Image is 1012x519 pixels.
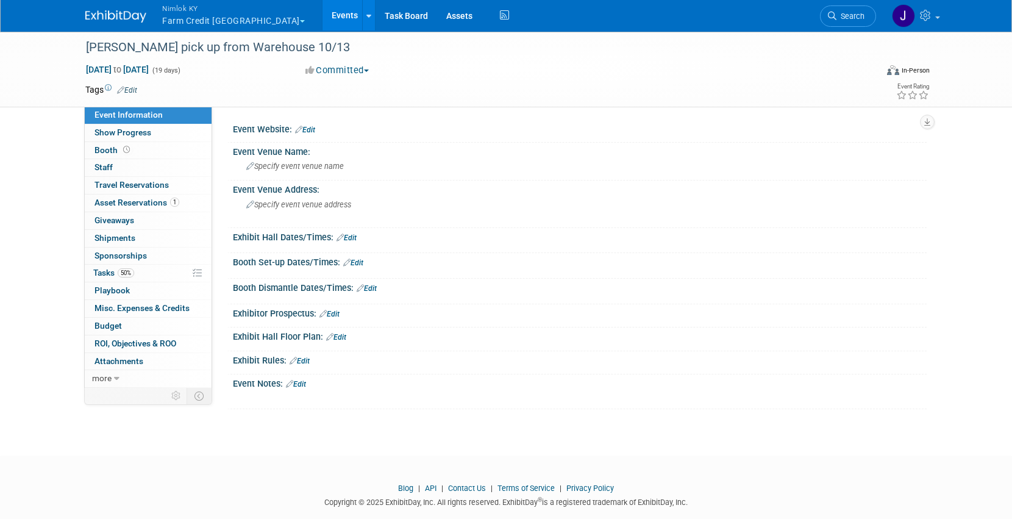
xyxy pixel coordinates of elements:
a: Staff [85,159,212,176]
button: Committed [301,64,374,77]
span: 50% [118,268,134,277]
span: Budget [94,321,122,331]
span: Specify event venue name [246,162,344,171]
a: API [425,484,437,493]
div: Event Rating [896,84,929,90]
a: Edit [337,234,357,242]
td: Tags [85,84,137,96]
span: Search [836,12,864,21]
span: Sponsorships [94,251,147,260]
a: Attachments [85,353,212,370]
div: Event Notes: [233,374,927,390]
a: Blog [398,484,413,493]
a: Booth [85,142,212,159]
a: Search [820,5,876,27]
img: Format-Inperson.png [887,65,899,75]
div: Exhibit Rules: [233,351,927,367]
a: Playbook [85,282,212,299]
a: Edit [295,126,315,134]
span: Booth [94,145,132,155]
a: more [85,370,212,387]
sup: ® [538,496,542,503]
a: Edit [326,333,346,342]
img: Jamie Dunn [892,4,915,27]
a: ROI, Objectives & ROO [85,335,212,353]
div: In-Person [901,66,930,75]
a: Show Progress [85,124,212,141]
a: Giveaways [85,212,212,229]
span: | [415,484,423,493]
a: Sponsorships [85,248,212,265]
span: to [112,65,123,74]
img: ExhibitDay [85,10,146,23]
td: Personalize Event Tab Strip [166,388,187,404]
span: Travel Reservations [94,180,169,190]
a: Budget [85,318,212,335]
span: ROI, Objectives & ROO [94,338,176,348]
div: Event Website: [233,120,927,136]
span: Event Information [94,110,163,120]
a: Edit [290,357,310,365]
span: 1 [170,198,179,207]
span: Giveaways [94,215,134,225]
span: more [92,373,112,383]
span: Tasks [93,268,134,277]
span: Misc. Expenses & Credits [94,303,190,313]
div: [PERSON_NAME] pick up from Warehouse 10/13 [82,37,858,59]
a: Asset Reservations1 [85,195,212,212]
span: | [557,484,565,493]
span: Booth not reserved yet [121,145,132,154]
span: Nimlok KY [162,2,305,15]
span: | [488,484,496,493]
a: Edit [343,259,363,267]
a: Shipments [85,230,212,247]
span: Asset Reservations [94,198,179,207]
div: Exhibit Hall Floor Plan: [233,328,927,343]
div: Event Venue Name: [233,143,927,158]
div: Event Format [804,63,930,82]
div: Event Venue Address: [233,181,927,196]
span: [DATE] [DATE] [85,64,149,75]
a: Contact Us [448,484,486,493]
a: Terms of Service [497,484,555,493]
div: Booth Set-up Dates/Times: [233,253,927,269]
a: Tasks50% [85,265,212,282]
span: Shipments [94,233,135,243]
span: Staff [94,162,113,172]
div: Booth Dismantle Dates/Times: [233,279,927,295]
a: Edit [357,284,377,293]
div: Exhibit Hall Dates/Times: [233,228,927,244]
a: Edit [286,380,306,388]
div: Exhibitor Prospectus: [233,304,927,320]
span: (19 days) [151,66,180,74]
a: Privacy Policy [566,484,614,493]
a: Edit [319,310,340,318]
a: Misc. Expenses & Credits [85,300,212,317]
a: Event Information [85,107,212,124]
span: Attachments [94,356,143,366]
span: Show Progress [94,127,151,137]
span: | [438,484,446,493]
a: Travel Reservations [85,177,212,194]
span: Playbook [94,285,130,295]
td: Toggle Event Tabs [187,388,212,404]
a: Edit [117,86,137,95]
span: Specify event venue address [246,200,351,209]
